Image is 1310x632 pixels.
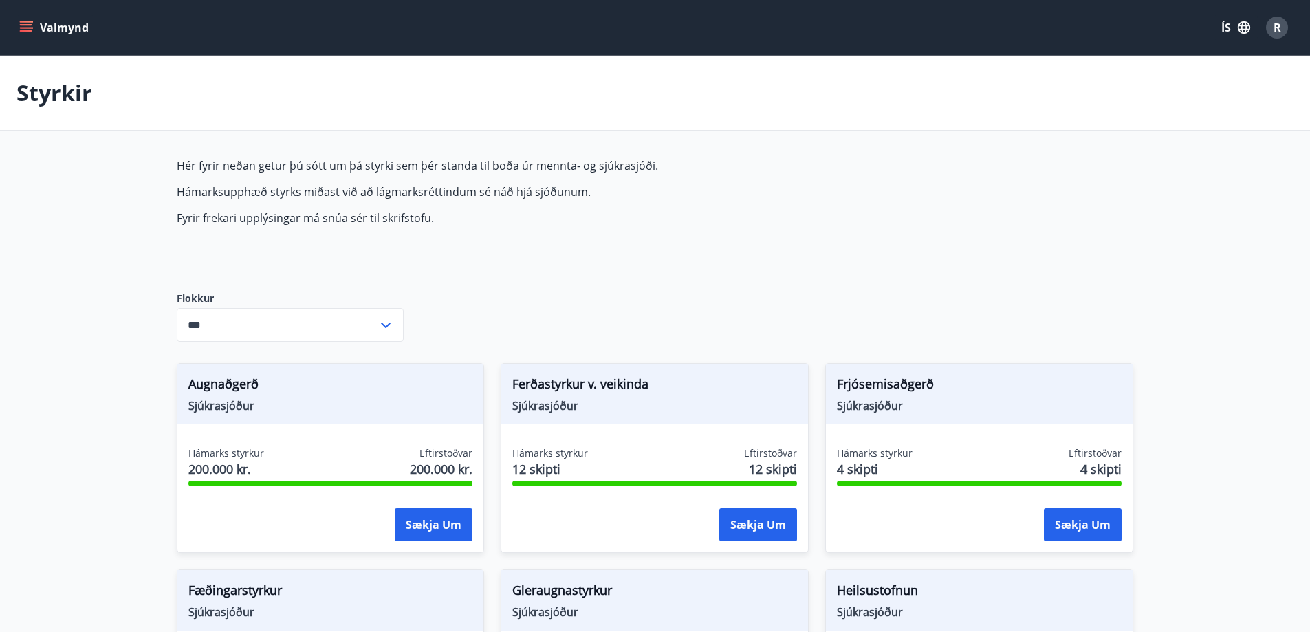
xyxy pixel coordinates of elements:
[188,446,264,460] span: Hámarks styrkur
[177,184,826,199] p: Hámarksupphæð styrks miðast við að lágmarksréttindum sé náð hjá sjóðunum.
[1044,508,1122,541] button: Sækja um
[188,581,473,604] span: Fæðingarstyrkur
[177,292,404,305] label: Flokkur
[837,460,913,478] span: 4 skipti
[512,581,797,604] span: Gleraugnastyrkur
[1214,15,1258,40] button: ÍS
[1274,20,1281,35] span: R
[744,446,797,460] span: Eftirstöðvar
[177,210,826,226] p: Fyrir frekari upplýsingar má snúa sér til skrifstofu.
[1260,11,1293,44] button: R
[512,446,588,460] span: Hámarks styrkur
[837,604,1122,620] span: Sjúkrasjóður
[512,460,588,478] span: 12 skipti
[188,460,264,478] span: 200.000 kr.
[395,508,472,541] button: Sækja um
[719,508,797,541] button: Sækja um
[837,375,1122,398] span: Frjósemisaðgerð
[410,460,472,478] span: 200.000 kr.
[17,78,92,108] p: Styrkir
[837,581,1122,604] span: Heilsustofnun
[1069,446,1122,460] span: Eftirstöðvar
[188,604,473,620] span: Sjúkrasjóður
[419,446,472,460] span: Eftirstöðvar
[837,398,1122,413] span: Sjúkrasjóður
[512,375,797,398] span: Ferðastyrkur v. veikinda
[188,398,473,413] span: Sjúkrasjóður
[837,446,913,460] span: Hámarks styrkur
[177,158,826,173] p: Hér fyrir neðan getur þú sótt um þá styrki sem þér standa til boða úr mennta- og sjúkrasjóði.
[512,398,797,413] span: Sjúkrasjóður
[188,375,473,398] span: Augnaðgerð
[1080,460,1122,478] span: 4 skipti
[512,604,797,620] span: Sjúkrasjóður
[17,15,94,40] button: menu
[749,460,797,478] span: 12 skipti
